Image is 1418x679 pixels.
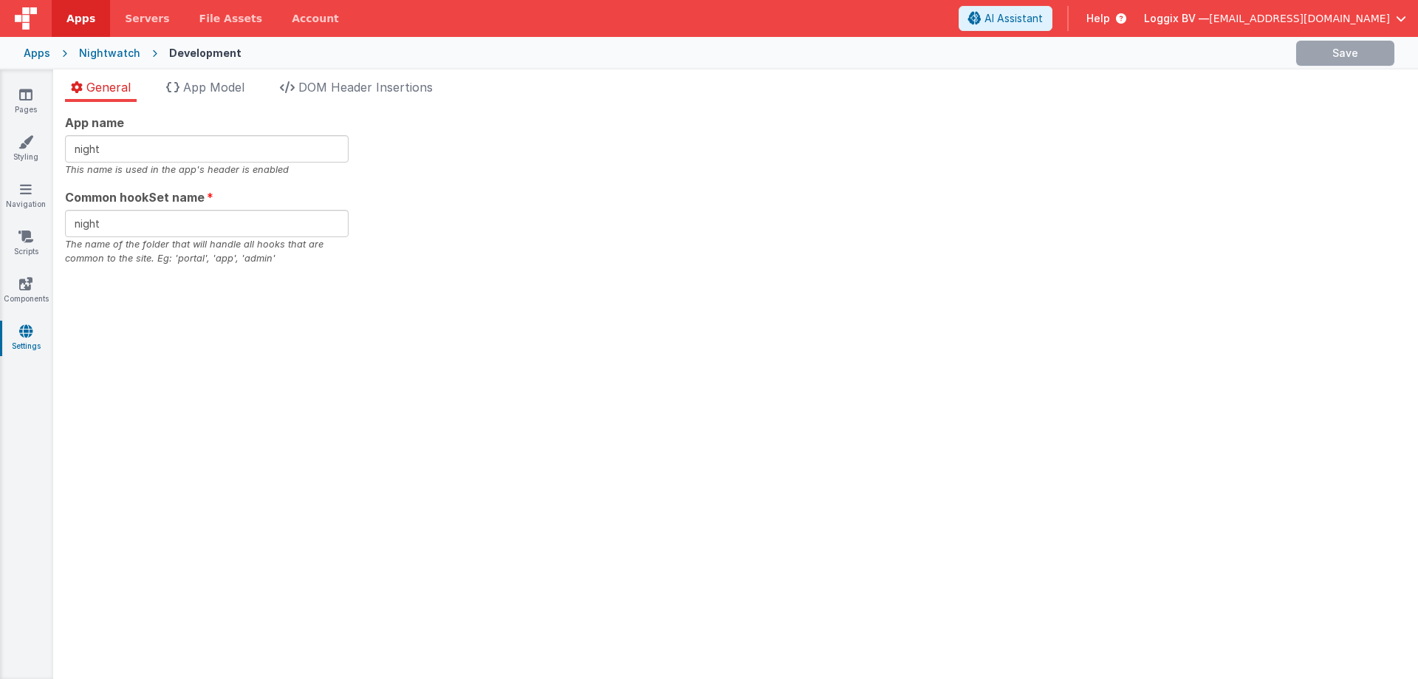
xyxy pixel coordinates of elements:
[79,46,140,61] div: Nightwatch
[65,188,205,206] span: Common hookSet name
[1209,11,1390,26] span: [EMAIL_ADDRESS][DOMAIN_NAME]
[125,11,169,26] span: Servers
[1144,11,1209,26] span: Loggix BV —
[199,11,263,26] span: File Assets
[24,46,50,61] div: Apps
[1086,11,1110,26] span: Help
[1144,11,1406,26] button: Loggix BV — [EMAIL_ADDRESS][DOMAIN_NAME]
[86,80,131,95] span: General
[65,163,349,177] div: This name is used in the app's header is enabled
[298,80,433,95] span: DOM Header Insertions
[984,11,1043,26] span: AI Assistant
[959,6,1052,31] button: AI Assistant
[66,11,95,26] span: Apps
[169,46,242,61] div: Development
[1296,41,1394,66] button: Save
[65,237,349,265] div: The name of the folder that will handle all hooks that are common to the site. Eg: 'portal', 'app...
[183,80,244,95] span: App Model
[65,114,124,132] span: App name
